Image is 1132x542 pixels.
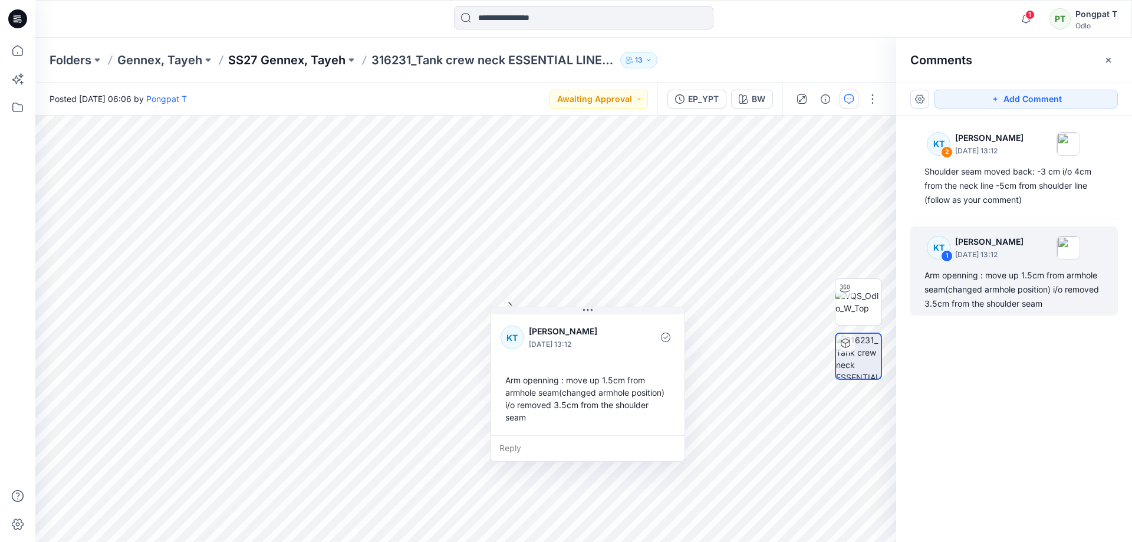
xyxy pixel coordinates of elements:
p: [PERSON_NAME] [955,235,1024,249]
p: [DATE] 13:12 [955,249,1024,261]
p: 316231_Tank crew neck ESSENTIAL LINENCOOL_EP_YPT [371,52,616,68]
p: [PERSON_NAME] [955,131,1024,145]
a: SS27 Gennex, Tayeh [228,52,345,68]
button: BW [731,90,773,109]
div: 1 [941,250,953,262]
div: 2 [941,146,953,158]
p: [PERSON_NAME] [529,324,625,339]
span: Posted [DATE] 06:06 by [50,93,187,105]
span: 1 [1025,10,1035,19]
div: Arm openning : move up 1.5cm from armhole seam(changed armhole position) i/o removed 3.5cm from t... [501,369,675,428]
img: 316231_Tank crew neck ESSENTIAL LINENCOOL_EP_YPT BW [836,334,881,379]
div: KT [927,236,950,259]
div: KT [501,326,524,349]
button: 13 [620,52,657,68]
p: [DATE] 13:12 [955,145,1024,157]
div: Pongpat T [1075,7,1117,21]
a: Folders [50,52,91,68]
div: BW [752,93,765,106]
button: Details [816,90,835,109]
p: [DATE] 13:12 [529,339,625,350]
div: Arm openning : move up 1.5cm from armhole seam(changed armhole position) i/o removed 3.5cm from t... [924,268,1104,311]
h2: Comments [910,53,972,67]
div: Reply [491,435,685,461]
div: KT [927,132,950,156]
a: Gennex, Tayeh [117,52,202,68]
a: Pongpat T [146,94,187,104]
button: Add Comment [934,90,1118,109]
button: EP_YPT [667,90,726,109]
div: EP_YPT [688,93,719,106]
p: 13 [635,54,643,67]
img: VQS_Odlo_W_Top [835,290,881,314]
div: Odlo [1075,21,1117,30]
div: PT [1049,8,1071,29]
div: Shoulder seam moved back: -3 cm i/o 4cm from the neck line -5cm from shoulder line (follow as you... [924,165,1104,207]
